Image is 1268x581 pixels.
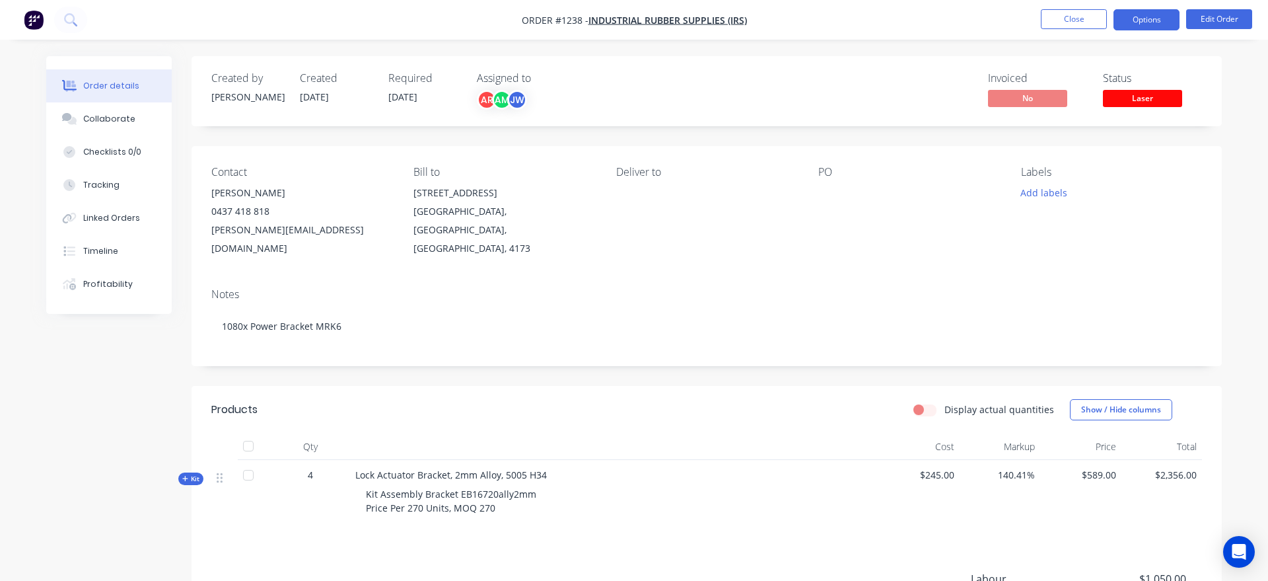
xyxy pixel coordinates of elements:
div: Status [1103,72,1202,85]
button: Options [1113,9,1180,30]
div: Bill to [413,166,594,178]
span: [DATE] [388,91,417,103]
span: $245.00 [884,468,954,482]
div: [GEOGRAPHIC_DATA], [GEOGRAPHIC_DATA], [GEOGRAPHIC_DATA], 4173 [413,202,594,258]
a: Industrial Rubber Supplies (IRS) [588,14,747,26]
button: Show / Hide columns [1070,399,1172,420]
span: Kit [182,474,199,484]
button: Collaborate [46,102,172,136]
button: Profitability [46,268,172,301]
div: Qty [271,434,350,460]
div: Markup [960,434,1041,460]
div: Total [1121,434,1203,460]
div: Timeline [83,245,118,257]
div: 0437 418 818 [211,202,392,221]
div: Kit [178,473,203,485]
span: [DATE] [300,91,329,103]
div: Created [300,72,372,85]
label: Display actual quantities [944,403,1054,416]
div: Assigned to [477,72,609,85]
div: [PERSON_NAME]0437 418 818[PERSON_NAME][EMAIL_ADDRESS][DOMAIN_NAME] [211,184,392,258]
div: [PERSON_NAME][EMAIL_ADDRESS][DOMAIN_NAME] [211,221,392,258]
span: $2,356.00 [1127,468,1197,482]
button: Checklists 0/0 [46,136,172,169]
div: Tracking [83,179,120,191]
div: Cost [878,434,960,460]
span: $589.00 [1045,468,1116,482]
span: Order #1238 - [522,14,588,26]
img: Factory [24,10,44,30]
div: [STREET_ADDRESS] [413,184,594,202]
div: Contact [211,166,392,178]
div: Linked Orders [83,212,140,224]
div: Price [1040,434,1121,460]
button: Laser [1103,90,1182,110]
button: Linked Orders [46,202,172,235]
span: Lock Actuator Bracket, 2mm Alloy, 5005 H34 [355,469,547,481]
div: Collaborate [83,113,135,125]
div: Required [388,72,461,85]
span: 140.41% [965,468,1036,482]
div: JW [507,90,527,110]
span: Kit Assembly Bracket EB16720ally2mm Price Per 270 Units, MOQ 270 [366,488,536,514]
div: Created by [211,72,284,85]
div: Order details [83,80,139,92]
div: AM [492,90,512,110]
button: Tracking [46,169,172,202]
button: Close [1041,9,1107,29]
div: Invoiced [988,72,1087,85]
div: Open Intercom Messenger [1223,536,1255,568]
button: Timeline [46,235,172,268]
div: [PERSON_NAME] [211,184,392,202]
div: Profitability [83,278,133,290]
button: Add labels [1013,184,1074,202]
span: 4 [308,468,313,482]
button: Order details [46,69,172,102]
button: Edit Order [1186,9,1252,29]
button: ARAMJW [477,90,527,110]
div: Labels [1021,166,1202,178]
div: Checklists 0/0 [83,146,141,158]
div: Deliver to [616,166,797,178]
div: [PERSON_NAME] [211,90,284,104]
span: No [988,90,1067,106]
div: 1080x Power Bracket MRK6 [211,306,1202,346]
div: AR [477,90,497,110]
div: Products [211,402,258,418]
div: Notes [211,288,1202,301]
div: [STREET_ADDRESS][GEOGRAPHIC_DATA], [GEOGRAPHIC_DATA], [GEOGRAPHIC_DATA], 4173 [413,184,594,258]
span: Laser [1103,90,1182,106]
div: PO [818,166,999,178]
